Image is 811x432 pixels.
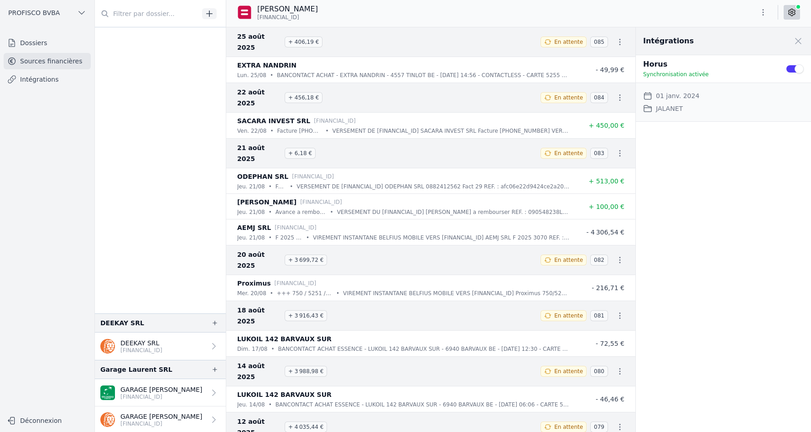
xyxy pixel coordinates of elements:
[285,310,327,321] span: + 3 916,43 €
[590,366,608,377] span: 080
[120,347,162,354] p: [FINANCIAL_ID]
[237,115,310,126] p: SACARA INVEST SRL
[300,198,342,207] p: [FINANCIAL_ID]
[257,4,318,15] p: [PERSON_NAME]
[120,393,202,401] p: [FINANCIAL_ID]
[306,233,309,242] div: •
[554,368,583,375] span: En attente
[588,177,624,185] span: + 513,00 €
[269,208,272,217] div: •
[292,172,334,181] p: [FINANCIAL_ID]
[120,385,202,394] p: GARAGE [PERSON_NAME]
[100,317,144,328] div: DEEKAY SRL
[100,385,115,400] img: BNP_BE_BUSINESS_GEBABEBB.png
[4,71,91,88] a: Intégrations
[332,126,570,135] p: VERSEMENT DE [FINANCIAL_ID] SACARA INVEST SRL Facture [PHONE_NUMBER] VERS [FINANCIAL_ID] JALANET ...
[237,233,265,242] p: jeu. 21/08
[588,203,624,210] span: + 100,00 €
[257,14,299,21] span: [FINANCIAL_ID]
[237,289,266,298] p: mer. 20/08
[276,208,327,217] p: Avance a rembourser
[237,5,252,20] img: belfius-1.png
[95,379,226,406] a: GARAGE [PERSON_NAME] [FINANCIAL_ID]
[95,333,226,360] a: DEEKAY SRL [FINANCIAL_ID]
[95,27,226,313] occluded-content: And 5 items before
[95,5,199,22] input: Filtrer par dossier...
[269,400,272,409] div: •
[237,305,281,327] span: 18 août 2025
[8,8,60,17] span: PROFISCO BVBA
[343,289,570,298] p: VIREMENT INSTANTANE BELFIUS MOBILE VERS [FINANCIAL_ID] Proximus 750/5251/01982 REF. : 090541078K0...
[237,389,332,400] p: LUKOIL 142 BARVAUX SUR
[592,284,624,291] span: - 216,71 €
[296,182,570,191] p: VERSEMENT DE [FINANCIAL_ID] ODEPHAN SRL 0882412562 Fact 29 REF. : afc06e22d9424ce2a2052bb46cdb323...
[237,71,266,80] p: lun. 25/08
[285,148,316,159] span: + 6,18 €
[237,197,296,208] p: [PERSON_NAME]
[596,340,624,347] span: - 72,55 €
[277,289,333,298] p: +++ 750 / 5251 / 01982 +++
[4,53,91,69] a: Sources financières
[100,339,115,354] img: ing.png
[269,233,272,242] div: •
[643,59,775,70] p: Horus
[100,364,172,375] div: Garage Laurent SRL
[237,171,288,182] p: ODEPHAN SRL
[276,400,570,409] p: BANCONTACT ACHAT ESSENCE - LUKOIL 142 BARVAUX SUR - 6940 BARVAUX BE - [DATE] 06:06 - CARTE 5255 0...
[590,92,608,103] span: 084
[275,279,317,288] p: [FINANCIAL_ID]
[270,71,273,80] div: •
[590,148,608,159] span: 083
[554,150,583,157] span: En attente
[554,256,583,264] span: En attente
[554,38,583,46] span: En attente
[590,310,608,321] span: 081
[237,182,265,191] p: jeu. 21/08
[4,5,91,20] button: PROFISCO BVBA
[237,278,271,289] p: Proximus
[237,249,281,271] span: 20 août 2025
[330,208,333,217] div: •
[590,255,608,265] span: 082
[237,222,271,233] p: AEMJ SRL
[588,122,624,129] span: + 450,00 €
[337,208,570,217] p: VERSEMENT DU [FINANCIAL_ID] [PERSON_NAME] a rembourser REF. : 090548238L506 VAL. 21-08
[643,36,694,47] h2: Intégrations
[120,420,202,427] p: [FINANCIAL_ID]
[313,233,570,242] p: VIREMENT INSTANTANE BELFIUS MOBILE VERS [FINANCIAL_ID] AEMJ SRL F 2025 3070 REF. : 090548558L509 ...
[336,289,339,298] div: •
[237,333,332,344] p: LUKOIL 142 BARVAUX SUR
[237,31,281,53] span: 25 août 2025
[120,412,202,421] p: GARAGE [PERSON_NAME]
[656,103,683,114] dd: JALANET
[285,36,322,47] span: + 406,19 €
[314,116,356,125] p: [FINANCIAL_ID]
[237,344,267,354] p: dim. 17/08
[4,413,91,428] button: Déconnexion
[277,71,570,80] p: BANCONTACT ACHAT - EXTRA NANDRIN - 4557 TINLOT BE - [DATE] 14:56 - CONTACTLESS - CARTE 5255 06XX ...
[554,423,583,431] span: En attente
[270,126,273,135] div: •
[278,344,570,354] p: BANCONTACT ACHAT ESSENCE - LUKOIL 142 BARVAUX SUR - 6940 BARVAUX BE - [DATE] 12:30 - CARTE 5255 0...
[656,90,699,101] dd: 01 janv. 2024
[4,35,91,51] a: Dossiers
[237,60,296,71] p: EXTRA NANDRIN
[120,338,162,348] p: DEEKAY SRL
[285,92,322,103] span: + 456,18 €
[269,182,272,191] div: •
[643,71,709,78] span: Synchronisation activée
[554,312,583,319] span: En attente
[100,412,115,427] img: ing.png
[586,229,624,236] span: - 4 306,54 €
[237,87,281,109] span: 22 août 2025
[277,126,322,135] p: Facture [PHONE_NUMBER]
[590,36,608,47] span: 085
[270,289,273,298] div: •
[271,344,274,354] div: •
[596,396,624,403] span: - 46,46 €
[554,94,583,101] span: En attente
[285,255,327,265] span: + 3 699,72 €
[237,360,281,382] span: 14 août 2025
[237,126,266,135] p: ven. 22/08
[596,66,624,73] span: - 49,99 €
